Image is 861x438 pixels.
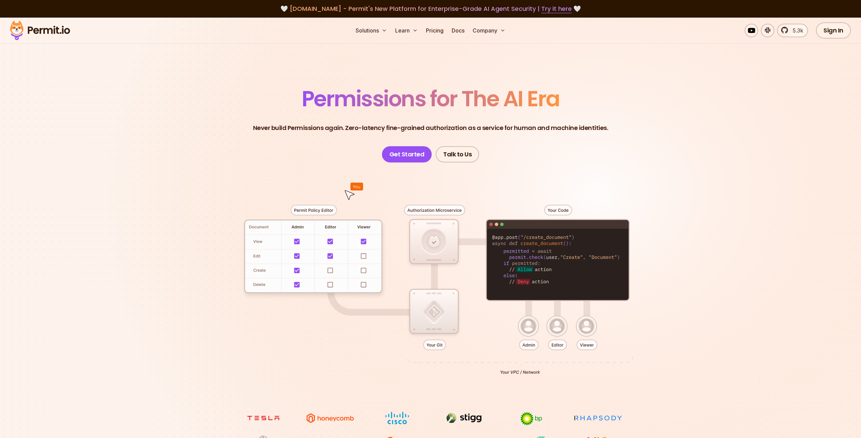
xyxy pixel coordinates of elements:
span: 5.3k [789,26,803,35]
span: Permissions for The AI Era [302,84,560,114]
span: [DOMAIN_NAME] - Permit's New Platform for Enterprise-Grade AI Agent Security | [290,4,572,13]
button: Company [470,24,508,37]
img: Permit logo [7,19,73,42]
img: Honeycomb [305,412,356,424]
a: 5.3k [777,24,808,37]
img: tesla [238,412,289,424]
a: Get Started [382,146,432,162]
img: Cisco [372,412,423,424]
button: Learn [392,24,421,37]
a: Sign In [816,22,851,39]
a: Docs [449,24,467,37]
button: Solutions [353,24,390,37]
a: Talk to Us [436,146,479,162]
img: Rhapsody Health [573,412,624,424]
img: Stigg [439,412,490,424]
a: Try it here [541,4,572,13]
div: 🤍 🤍 [16,4,845,14]
p: Never build Permissions again. Zero-latency fine-grained authorization as a service for human and... [253,123,608,133]
a: Pricing [423,24,446,37]
img: bp [506,412,557,426]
